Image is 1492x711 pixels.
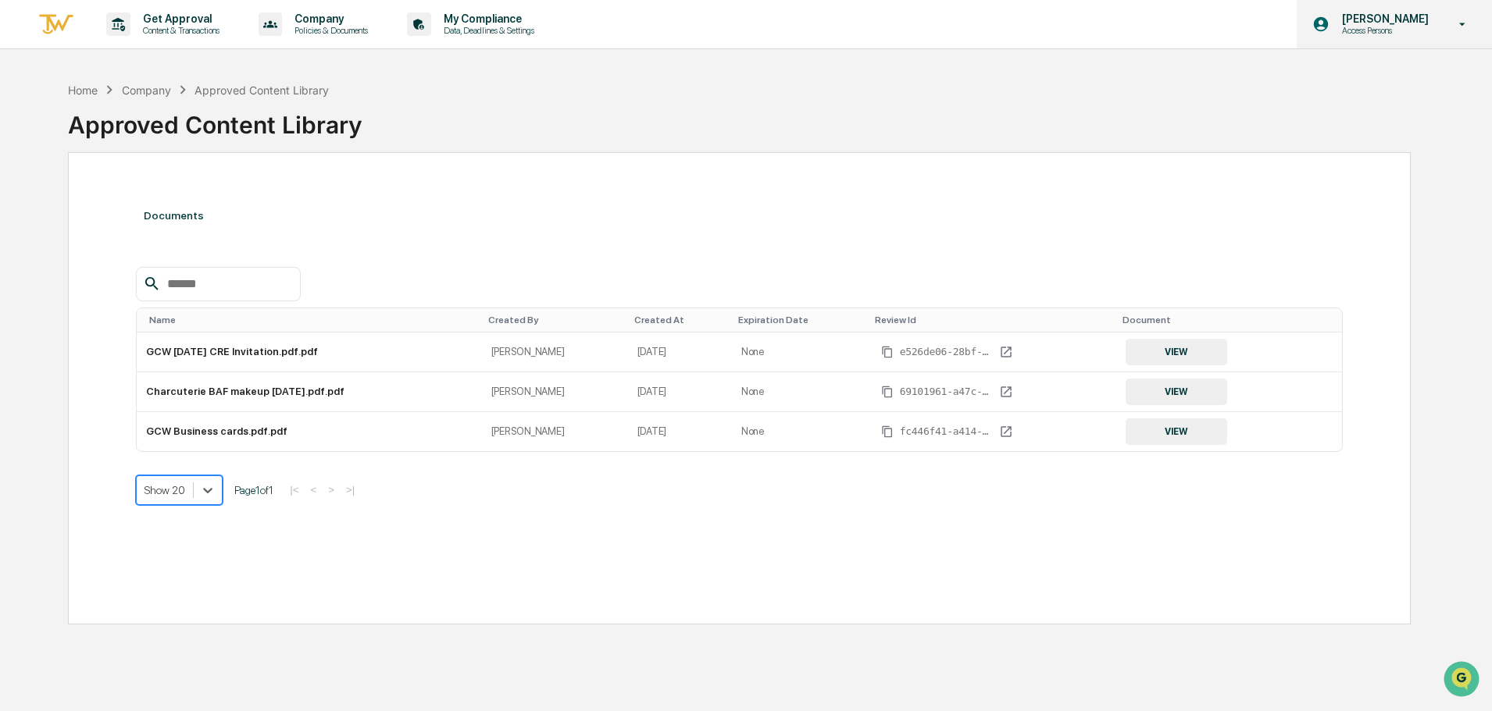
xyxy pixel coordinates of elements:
[997,343,1015,361] a: View Review
[875,315,1111,325] div: Toggle SortBy
[878,343,897,361] button: Copy Id
[9,220,105,248] a: 🔎Data Lookup
[31,226,98,242] span: Data Lookup
[155,265,189,276] span: Pylon
[341,483,359,496] button: >|
[997,422,1015,441] a: View Review
[16,33,284,58] p: How can we help?
[113,198,126,211] div: 🗄️
[482,332,628,372] td: [PERSON_NAME]
[282,25,376,36] p: Policies & Documents
[900,346,994,358] span: e526de06-28bf-431d-9e2f-6f58462c4fea
[137,332,482,372] td: GCW [DATE] CRE Invitation.pdf.pdf
[53,135,198,148] div: We're available if you need us!
[137,372,482,412] td: Charcuterie BAF makeup [DATE].pdf.pdf
[1123,315,1301,325] div: Toggle SortBy
[878,422,897,441] button: Copy Id
[482,372,628,412] td: [PERSON_NAME]
[732,372,869,412] td: None
[68,84,98,97] div: Home
[732,332,869,372] td: None
[16,198,28,211] div: 🖐️
[266,124,284,143] button: Start new chat
[107,190,200,219] a: 🗄️Attestations
[431,25,542,36] p: Data, Deadlines & Settings
[305,483,321,496] button: <
[122,84,171,97] div: Company
[628,332,732,372] td: [DATE]
[482,412,628,451] td: [PERSON_NAME]
[738,315,862,325] div: Toggle SortBy
[195,84,329,97] div: Approved Content Library
[628,412,732,451] td: [DATE]
[31,197,101,212] span: Preclearance
[285,483,303,496] button: |<
[130,25,227,36] p: Content & Transactions
[9,190,107,219] a: 🖐️Preclearance
[1330,12,1437,25] p: [PERSON_NAME]
[1126,339,1227,365] button: VIEW
[149,315,476,325] div: Toggle SortBy
[1126,379,1227,405] button: VIEW
[900,386,994,398] span: 69101961-a47c-44f4-a7b4-a81df7036f29
[431,12,542,25] p: My Compliance
[488,315,622,325] div: Toggle SortBy
[137,412,482,451] td: GCW Business cards.pdf.pdf
[130,12,227,25] p: Get Approval
[997,382,1015,401] a: View Review
[634,315,726,325] div: Toggle SortBy
[234,484,273,496] span: Page 1 of 1
[16,228,28,240] div: 🔎
[68,98,1411,139] div: Approved Content Library
[900,425,994,438] span: fc446f41-a414-4d9c-9d0e-a93e6700acbd
[37,12,75,37] img: logo
[1442,659,1484,702] iframe: Open customer support
[628,372,732,412] td: [DATE]
[110,264,189,276] a: Powered byPylon
[53,119,256,135] div: Start new chat
[1320,315,1337,325] div: Toggle SortBy
[129,197,194,212] span: Attestations
[732,412,869,451] td: None
[323,483,339,496] button: >
[1330,25,1437,36] p: Access Persons
[878,382,897,401] button: Copy Id
[136,194,1343,237] div: Documents
[16,119,44,148] img: 1746055101610-c473b297-6a78-478c-a979-82029cc54cd1
[282,12,376,25] p: Company
[1126,418,1227,445] button: VIEW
